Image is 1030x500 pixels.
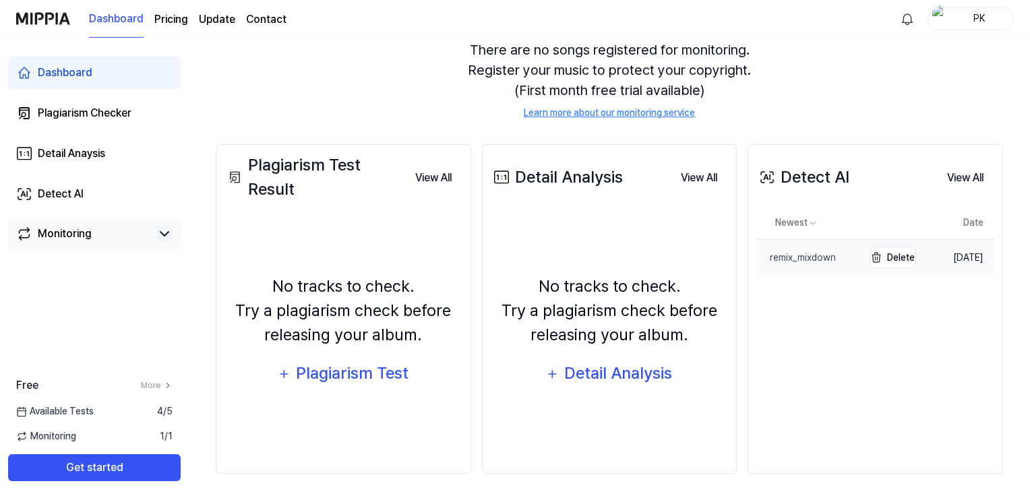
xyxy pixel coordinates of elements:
[38,146,105,162] div: Detail Anaysis
[952,11,1005,26] div: PK
[8,57,181,89] a: Dashboard
[216,24,1003,136] div: There are no songs registered for monitoring. Register your music to protect your copyright. (Fir...
[524,106,695,120] a: Learn more about our monitoring service
[160,429,173,443] span: 1 / 1
[38,226,92,242] div: Monitoring
[8,137,181,170] a: Detail Anaysis
[224,153,404,201] div: Plagiarism Test Result
[8,454,181,481] button: Get started
[870,247,916,268] button: Delete
[491,274,729,347] div: No tracks to check. Try a plagiarism check before releasing your album.
[8,97,181,129] a: Plagiarism Checker
[16,226,151,242] a: Monitoring
[899,11,915,27] img: 알림
[932,5,948,32] img: profile
[537,358,681,390] button: Detail Analysis
[670,164,728,191] button: View All
[756,165,849,189] div: Detect AI
[246,11,286,28] a: Contact
[491,165,623,189] div: Detail Analysis
[89,1,144,38] a: Dashboard
[936,164,994,191] button: View All
[295,361,410,386] div: Plagiarism Test
[8,178,181,210] a: Detect AI
[38,105,131,121] div: Plagiarism Checker
[564,361,673,386] div: Detail Analysis
[756,251,836,265] div: remix_mixdown
[916,239,994,276] td: [DATE]
[16,404,94,418] span: Available Tests
[154,11,188,28] a: Pricing
[16,429,76,443] span: Monitoring
[224,274,462,347] div: No tracks to check. Try a plagiarism check before releasing your album.
[16,377,38,394] span: Free
[141,379,173,392] a: More
[756,240,863,276] a: remix_mixdown
[269,358,418,390] button: Plagiarism Test
[868,249,884,265] img: delete
[199,11,235,28] a: Update
[157,404,173,418] span: 4 / 5
[928,7,1014,30] button: profilePK
[38,65,92,81] div: Dashboard
[38,186,84,202] div: Detect AI
[916,207,994,239] th: Date
[404,164,462,191] button: View All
